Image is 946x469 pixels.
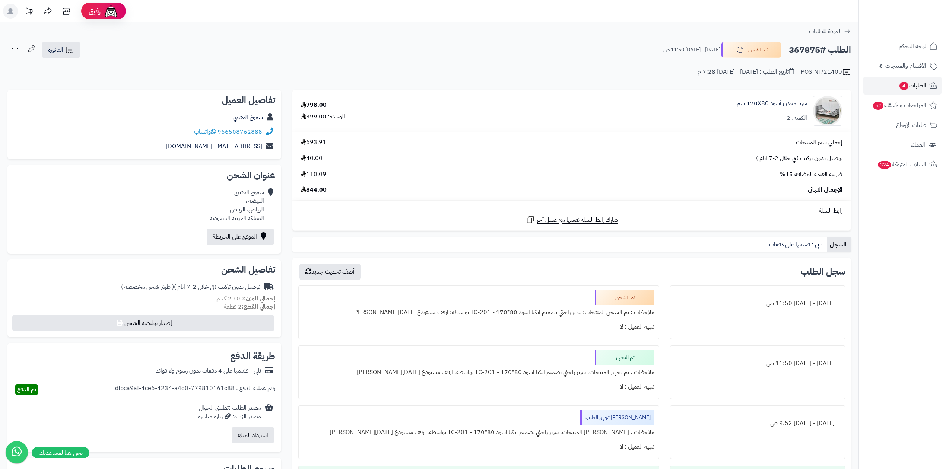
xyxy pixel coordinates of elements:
a: الطلبات4 [863,77,942,95]
div: ملاحظات : [PERSON_NAME] المنتجات: سرير راحتي تصميم ايكيا اسود 80*170 - TC-201 بواسطة: ارفف مستودع... [303,425,654,440]
div: ملاحظات : تم الشحن المنتجات: سرير راحتي تصميم ايكيا اسود 80*170 - TC-201 بواسطة: ارفف مستودع [DAT... [303,305,654,320]
div: [PERSON_NAME] تجهيز الطلب [580,410,654,425]
span: السلات المتروكة [877,159,926,170]
span: الإجمالي النهائي [808,186,842,194]
span: توصيل بدون تركيب (في خلال 2-7 ايام ) [756,154,842,163]
a: سرير معدن أسود 170X80 سم [737,99,807,108]
div: توصيل بدون تركيب (في خلال 2-7 ايام ) [121,283,260,291]
h2: عنوان الشحن [13,171,275,180]
a: شموخ العتيبي [233,113,263,122]
div: تم التجهيز [595,350,654,365]
div: الوحدة: 399.00 [301,112,345,121]
img: 1748518102-1-90x90.jpg [813,96,842,126]
a: لوحة التحكم [863,37,942,55]
a: تابي : قسمها على دفعات [766,237,827,252]
a: طلبات الإرجاع [863,116,942,134]
span: 110.09 [301,170,326,179]
a: 966508762888 [218,127,262,136]
span: إجمالي سعر المنتجات [796,138,842,147]
span: 52 [873,101,883,110]
small: 20.00 كجم [216,294,275,303]
span: الطلبات [899,80,926,91]
div: ملاحظات : تم تجهيز المنتجات: سرير راحتي تصميم ايكيا اسود 80*170 - TC-201 بواسطة: ارفف مستودع [DAT... [303,365,654,380]
a: السلات المتروكة324 [863,156,942,173]
span: 4 [899,82,908,90]
div: تابي - قسّمها على 4 دفعات بدون رسوم ولا فوائد [156,367,261,375]
div: تنبيه العميل : لا [303,380,654,394]
a: الموقع على الخريطة [207,229,274,245]
span: المراجعات والأسئلة [872,100,926,111]
div: [DATE] - [DATE] 11:50 ص [675,296,840,311]
div: الكمية: 2 [787,114,807,122]
div: مصدر الزيارة: زيارة مباشرة [198,412,261,421]
a: [EMAIL_ADDRESS][DOMAIN_NAME] [166,142,262,151]
a: واتساب [194,127,216,136]
div: رابط السلة [295,207,848,215]
span: رفيق [89,7,101,16]
div: 798.00 [301,101,327,109]
h3: سجل الطلب [801,267,845,276]
span: 844.00 [301,186,327,194]
span: ضريبة القيمة المضافة 15% [780,170,842,179]
button: تم الشحن [721,42,781,58]
a: السجل [827,237,851,252]
span: ( طرق شحن مخصصة ) [121,283,174,291]
a: شارك رابط السلة نفسها مع عميل آخر [526,215,618,224]
span: 324 [877,160,892,169]
div: تنبيه العميل : لا [303,440,654,454]
div: [DATE] - [DATE] 11:50 ص [675,356,840,371]
div: رقم عملية الدفع : dfbca9af-4ce6-4234-a4d0-779810161c88 [115,384,275,395]
span: شارك رابط السلة نفسها مع عميل آخر [537,216,618,224]
small: 2 قطعة [224,302,275,311]
h2: الطلب #367875 [789,42,851,58]
span: الفاتورة [48,45,63,54]
button: استرداد المبلغ [232,427,274,443]
a: العملاء [863,136,942,154]
span: طلبات الإرجاع [896,120,926,130]
div: POS-NT/21400 [801,68,851,77]
span: تم الدفع [17,385,36,394]
span: العودة للطلبات [809,27,842,36]
strong: إجمالي القطع: [242,302,275,311]
span: 40.00 [301,154,323,163]
a: المراجعات والأسئلة52 [863,96,942,114]
h2: تفاصيل العميل [13,96,275,105]
div: تاريخ الطلب : [DATE] - [DATE] 7:28 م [698,68,794,76]
div: [DATE] - [DATE] 9:52 ص [675,416,840,431]
div: شموخ العتيبي النهضه ، الرياض، الرياض المملكة العربية السعودية [210,188,264,222]
img: ai-face.png [104,4,118,19]
a: العودة للطلبات [809,27,851,36]
span: لوحة التحكم [899,41,926,51]
a: تحديثات المنصة [20,4,38,20]
div: مصدر الطلب :تطبيق الجوال [198,404,261,421]
h2: تفاصيل الشحن [13,265,275,274]
small: [DATE] - [DATE] 11:50 ص [663,46,720,54]
a: الفاتورة [42,42,80,58]
strong: إجمالي الوزن: [244,294,275,303]
img: logo-2.png [895,15,939,30]
button: إصدار بوليصة الشحن [12,315,274,331]
div: تم الشحن [595,290,654,305]
button: أضف تحديث جديد [299,264,361,280]
span: العملاء [911,140,925,150]
h2: طريقة الدفع [230,352,275,361]
div: تنبيه العميل : لا [303,320,654,334]
span: 693.91 [301,138,326,147]
span: الأقسام والمنتجات [885,61,926,71]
